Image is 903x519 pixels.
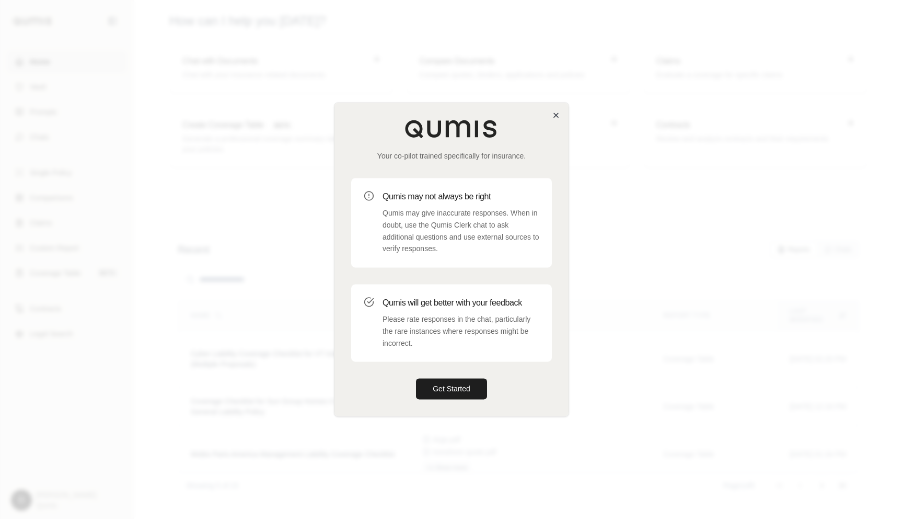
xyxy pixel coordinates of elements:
[383,297,539,309] h3: Qumis will get better with your feedback
[404,119,499,138] img: Qumis Logo
[383,207,539,255] p: Qumis may give inaccurate responses. When in doubt, use the Qumis Clerk chat to ask additional qu...
[383,190,539,203] h3: Qumis may not always be right
[416,379,487,400] button: Get Started
[383,313,539,349] p: Please rate responses in the chat, particularly the rare instances where responses might be incor...
[351,151,552,161] p: Your co-pilot trained specifically for insurance.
